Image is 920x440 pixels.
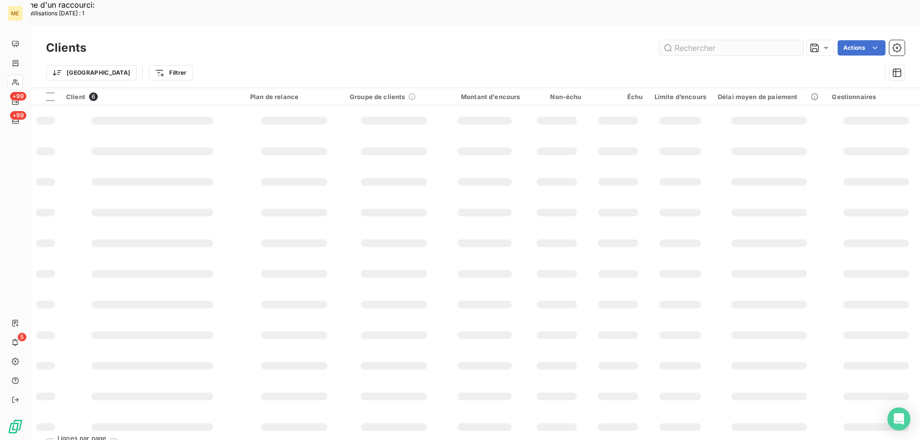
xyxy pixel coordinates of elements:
[838,40,885,56] button: Actions
[10,92,26,101] span: +99
[593,93,643,101] div: Échu
[89,92,98,101] span: 6
[66,93,85,101] span: Client
[46,65,137,80] button: [GEOGRAPHIC_DATA]
[655,93,706,101] div: Limite d’encours
[449,93,520,101] div: Montant d'encours
[18,333,26,341] span: 5
[887,407,910,430] div: Open Intercom Messenger
[10,111,26,120] span: +99
[46,39,86,56] h3: Clients
[659,40,803,56] input: Rechercher
[718,93,820,101] div: Délai moyen de paiement
[149,65,193,80] button: Filtrer
[8,419,23,434] img: Logo LeanPay
[832,93,920,101] div: Gestionnaires
[250,93,338,101] div: Plan de relance
[532,93,582,101] div: Non-échu
[350,93,405,101] span: Groupe de clients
